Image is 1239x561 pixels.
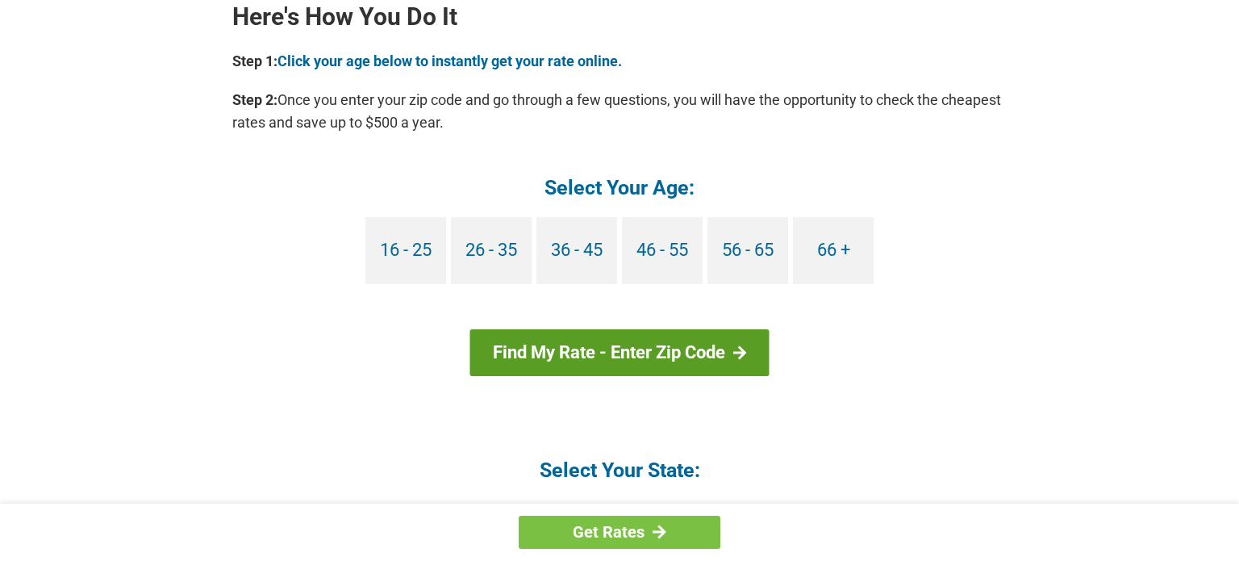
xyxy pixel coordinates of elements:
p: Once you enter your zip code and go through a few questions, you will have the opportunity to che... [232,89,1007,134]
b: Step 1: [232,52,277,69]
a: Click your age below to instantly get your rate online. [277,52,622,69]
a: Find My Rate - Enter Zip Code [470,329,770,376]
a: 36 - 45 [536,217,617,284]
a: 56 - 65 [707,217,788,284]
a: 26 - 35 [451,217,532,284]
b: Step 2: [232,91,277,108]
h4: Select Your State: [232,457,1007,484]
h2: Here's How You Do It [232,4,1007,30]
a: 16 - 25 [365,217,446,284]
a: Get Rates [519,516,720,549]
h4: Select Your Age: [232,174,1007,201]
a: 46 - 55 [622,217,703,284]
a: 66 + [793,217,874,284]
